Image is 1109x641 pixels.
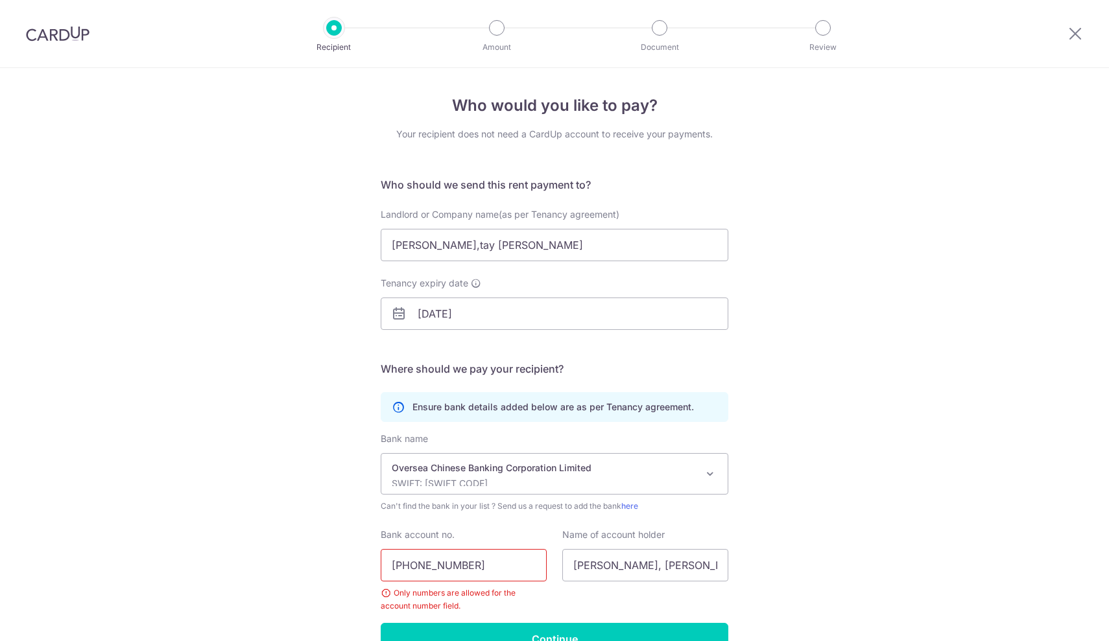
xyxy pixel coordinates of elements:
p: Recipient [286,41,382,54]
p: Amount [449,41,545,54]
p: Document [612,41,708,54]
label: Bank name [381,432,428,445]
p: Ensure bank details added below are as per Tenancy agreement. [412,401,694,414]
span: Oversea Chinese Banking Corporation Limited [381,454,728,494]
input: DD/MM/YYYY [381,297,728,330]
img: CardUp [26,26,89,41]
span: Landlord or Company name(as per Tenancy agreement) [381,209,619,220]
span: Tenancy expiry date [381,277,468,290]
label: Name of account holder [562,528,665,541]
div: Only numbers are allowed for the account number field. [381,587,547,612]
h4: Who would you like to pay? [381,94,728,117]
p: SWIFT: [SWIFT_CODE] [392,477,697,490]
h5: Who should we send this rent payment to? [381,177,728,192]
a: here [621,501,638,511]
label: Bank account no. [381,528,455,541]
span: Can't find the bank in your list ? Send us a request to add the bank [381,500,728,513]
p: Oversea Chinese Banking Corporation Limited [392,461,697,474]
iframe: Opens a widget where you can find more information [1025,602,1096,635]
h5: Where should we pay your recipient? [381,361,728,377]
p: Review [775,41,871,54]
div: Your recipient does not need a CardUp account to receive your payments. [381,128,728,141]
span: Oversea Chinese Banking Corporation Limited [381,453,728,495]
